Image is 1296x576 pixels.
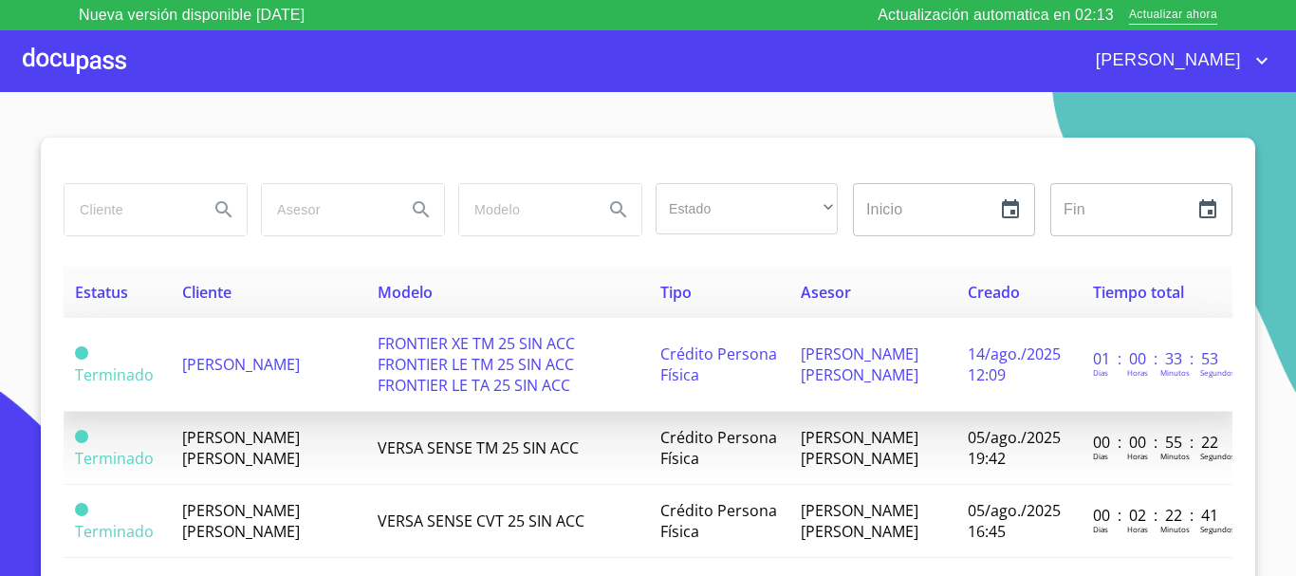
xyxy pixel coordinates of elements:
[75,521,154,542] span: Terminado
[801,500,918,542] span: [PERSON_NAME] [PERSON_NAME]
[660,427,777,469] span: Crédito Persona Física
[1093,367,1108,378] p: Dias
[1200,367,1235,378] p: Segundos
[398,187,444,232] button: Search
[1160,367,1190,378] p: Minutos
[1093,524,1108,534] p: Dias
[660,282,692,303] span: Tipo
[378,511,584,531] span: VERSA SENSE CVT 25 SIN ACC
[459,184,588,235] input: search
[1200,451,1235,461] p: Segundos
[656,183,838,234] div: ​
[79,4,305,27] p: Nueva versión disponible [DATE]
[1093,451,1108,461] p: Dias
[262,184,391,235] input: search
[75,448,154,469] span: Terminado
[968,282,1020,303] span: Creado
[1129,6,1217,26] span: Actualizar ahora
[182,354,300,375] span: [PERSON_NAME]
[1093,432,1221,453] p: 00 : 00 : 55 : 22
[182,500,300,542] span: [PERSON_NAME] [PERSON_NAME]
[801,344,918,385] span: [PERSON_NAME] [PERSON_NAME]
[878,4,1114,27] p: Actualización automatica en 02:13
[182,282,231,303] span: Cliente
[75,282,128,303] span: Estatus
[65,184,194,235] input: search
[75,346,88,360] span: Terminado
[1200,524,1235,534] p: Segundos
[596,187,641,232] button: Search
[1160,524,1190,534] p: Minutos
[1127,524,1148,534] p: Horas
[1093,505,1221,526] p: 00 : 02 : 22 : 41
[968,344,1061,385] span: 14/ago./2025 12:09
[660,344,777,385] span: Crédito Persona Física
[801,427,918,469] span: [PERSON_NAME] [PERSON_NAME]
[660,500,777,542] span: Crédito Persona Física
[1160,451,1190,461] p: Minutos
[1127,451,1148,461] p: Horas
[75,503,88,516] span: Terminado
[75,430,88,443] span: Terminado
[968,427,1061,469] span: 05/ago./2025 19:42
[182,427,300,469] span: [PERSON_NAME] [PERSON_NAME]
[801,282,851,303] span: Asesor
[378,333,575,396] span: FRONTIER XE TM 25 SIN ACC FRONTIER LE TM 25 SIN ACC FRONTIER LE TA 25 SIN ACC
[1082,46,1273,76] button: account of current user
[378,282,433,303] span: Modelo
[1093,348,1221,369] p: 01 : 00 : 33 : 53
[1082,46,1250,76] span: [PERSON_NAME]
[75,364,154,385] span: Terminado
[1127,367,1148,378] p: Horas
[378,437,579,458] span: VERSA SENSE TM 25 SIN ACC
[968,500,1061,542] span: 05/ago./2025 16:45
[201,187,247,232] button: Search
[1093,282,1184,303] span: Tiempo total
